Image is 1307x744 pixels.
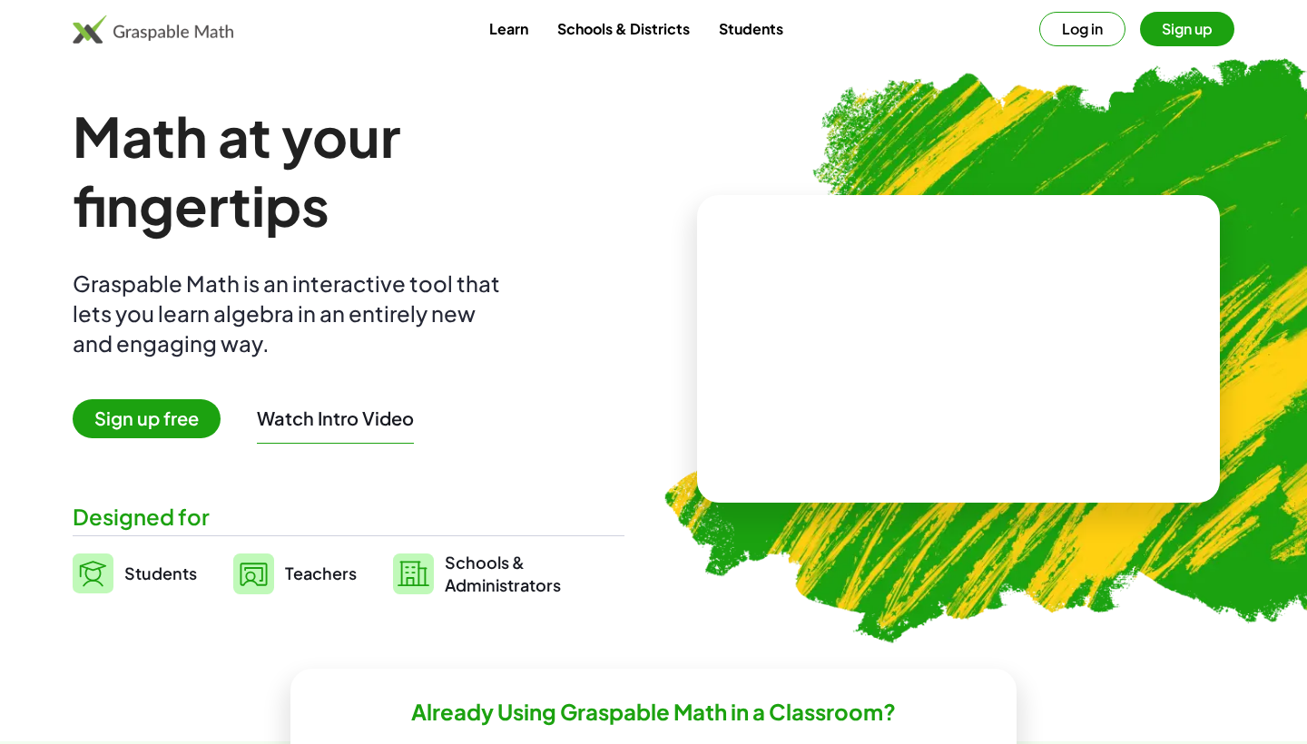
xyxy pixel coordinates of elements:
[934,18,1289,345] iframe: Diálogo de Acceder con Google
[285,563,357,583] span: Teachers
[73,551,197,596] a: Students
[233,551,357,596] a: Teachers
[233,553,274,594] img: svg%3e
[704,12,798,45] a: Students
[1140,12,1234,46] button: Sign up
[393,551,561,596] a: Schools &Administrators
[73,102,624,240] h1: Math at your fingertips
[73,502,624,532] div: Designed for
[445,551,561,596] span: Schools & Administrators
[73,269,508,358] div: Graspable Math is an interactive tool that lets you learn algebra in an entirely new and engaging...
[73,399,221,438] span: Sign up free
[411,698,896,726] h2: Already Using Graspable Math in a Classroom?
[475,12,543,45] a: Learn
[543,12,704,45] a: Schools & Districts
[124,563,197,583] span: Students
[822,281,1095,417] video: What is this? This is dynamic math notation. Dynamic math notation plays a central role in how Gr...
[1039,12,1125,46] button: Log in
[73,553,113,593] img: svg%3e
[257,406,414,430] button: Watch Intro Video
[393,553,434,594] img: svg%3e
